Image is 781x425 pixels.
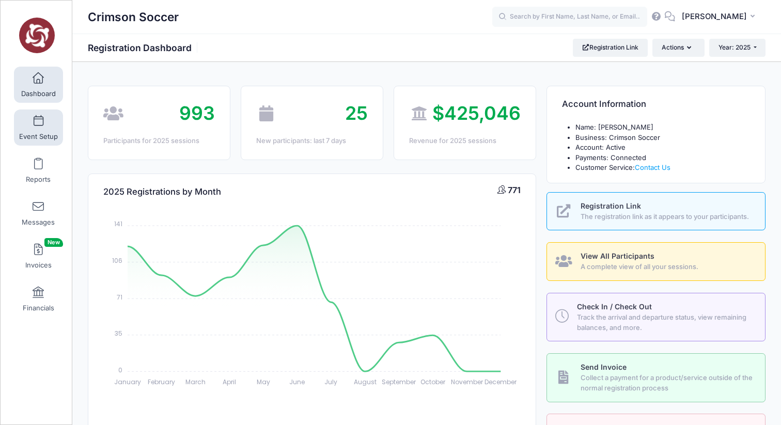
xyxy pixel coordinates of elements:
[22,218,55,227] span: Messages
[409,136,521,146] div: Revenue for 2025 sessions
[451,377,483,386] tspan: November
[19,132,58,141] span: Event Setup
[18,16,56,55] img: Crimson Soccer
[88,42,200,53] h1: Registration Dashboard
[290,377,305,386] tspan: June
[420,377,446,386] tspan: October
[1,11,73,60] a: Crimson Soccer
[14,281,63,317] a: Financials
[562,90,646,119] h4: Account Information
[118,365,122,374] tspan: 0
[581,201,641,210] span: Registration Link
[546,293,766,341] a: Check In / Check Out Track the arrival and departure status, view remaining balances, and more.
[652,39,704,56] button: Actions
[577,302,652,311] span: Check In / Check Out
[115,329,122,338] tspan: 35
[575,143,750,153] li: Account: Active
[635,163,670,171] a: Contact Us
[25,261,52,270] span: Invoices
[575,133,750,143] li: Business: Crimson Soccer
[88,5,179,29] h1: Crimson Soccer
[148,377,175,386] tspan: February
[21,89,56,98] span: Dashboard
[103,136,215,146] div: Participants for 2025 sessions
[581,373,754,393] span: Collect a payment for a product/service outside of the normal registration process
[508,185,521,195] span: 771
[546,192,766,231] a: Registration Link The registration link as it appears to your participants.
[14,109,63,146] a: Event Setup
[492,7,647,27] input: Search by First Name, Last Name, or Email...
[179,102,215,124] span: 993
[718,43,751,51] span: Year: 2025
[575,122,750,133] li: Name: [PERSON_NAME]
[581,262,754,272] span: A complete view of all your sessions.
[257,377,270,386] tspan: May
[709,39,766,56] button: Year: 2025
[14,67,63,103] a: Dashboard
[573,39,648,56] a: Registration Link
[23,304,54,312] span: Financials
[682,11,747,22] span: [PERSON_NAME]
[575,163,750,173] li: Customer Service:
[382,377,417,386] tspan: September
[103,177,221,207] h4: 2025 Registrations by Month
[575,153,750,163] li: Payments: Connected
[675,5,766,29] button: [PERSON_NAME]
[112,256,122,265] tspan: 106
[117,292,122,301] tspan: 71
[325,377,338,386] tspan: July
[114,377,141,386] tspan: January
[581,212,754,222] span: The registration link as it appears to your participants.
[432,102,521,124] span: $425,046
[223,377,236,386] tspan: April
[577,312,753,333] span: Track the arrival and departure status, view remaining balances, and more.
[14,195,63,231] a: Messages
[546,242,766,281] a: View All Participants A complete view of all your sessions.
[345,102,368,124] span: 25
[256,136,368,146] div: New participants: last 7 days
[485,377,518,386] tspan: December
[581,363,627,371] span: Send Invoice
[26,175,51,184] span: Reports
[14,152,63,188] a: Reports
[114,219,122,228] tspan: 141
[354,377,377,386] tspan: August
[581,251,654,260] span: View All Participants
[44,238,63,247] span: New
[546,353,766,402] a: Send Invoice Collect a payment for a product/service outside of the normal registration process
[185,377,206,386] tspan: March
[14,238,63,274] a: InvoicesNew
